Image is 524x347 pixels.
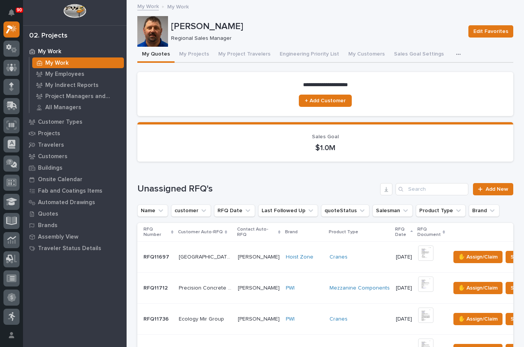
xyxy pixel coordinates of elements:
button: quoteStatus [321,205,369,217]
img: Workspace Logo [63,4,86,18]
p: Contact Auto-RFQ [237,225,276,239]
a: PWI [286,285,295,291]
a: Customer Types [23,116,127,128]
p: RFQ11736 [143,314,170,322]
a: Brands [23,219,127,231]
p: Customers [38,153,68,160]
input: Search [395,183,468,195]
a: My Employees [30,69,127,79]
a: Assembly View [23,231,127,242]
p: RFQ11697 [143,252,171,260]
p: Buildings [38,165,63,172]
button: Salesman [372,205,413,217]
a: Cranes [330,254,348,260]
p: Quotes [38,211,58,218]
a: Travelers [23,139,127,151]
a: Fab and Coatings Items [23,185,127,196]
p: Projects [38,130,60,137]
p: Travelers [38,142,64,149]
p: Automated Drawings [38,199,95,206]
p: Chad Reisenauer [238,252,281,260]
a: Hoist Zone [286,254,313,260]
a: My Work [30,57,127,68]
p: Fab and Coatings Items [38,188,102,195]
a: Projects [23,128,127,139]
p: My Indirect Reports [45,82,99,89]
p: RFQ Date [395,225,409,239]
button: Edit Favorites [468,25,513,38]
p: RFQ Document [417,225,441,239]
a: + Add Customer [299,95,352,107]
a: Project Managers and Engineers [30,91,127,101]
button: ✋ Assign/Claim [453,282,503,294]
button: Brand [469,205,499,217]
span: Add New [486,187,508,192]
a: Customers [23,151,127,162]
button: Product Type [416,205,466,217]
p: Spokane County Water District #3 [179,252,233,260]
span: ✋ Assign/Claim [458,314,498,324]
p: Ecology Mir Group [179,314,226,322]
p: Customer Types [38,119,82,126]
button: Engineering Priority List [275,47,344,63]
p: Assembly View [38,234,78,241]
p: Onsite Calendar [38,176,82,183]
span: + Add Customer [305,98,346,103]
span: Edit Favorites [473,27,508,36]
h1: Unassigned RFQ's [137,183,377,195]
a: Automated Drawings [23,196,127,208]
a: Cranes [330,316,348,322]
a: Mezzanine Components [330,285,390,291]
p: Customer Auto-RFQ [178,228,223,236]
div: Notifications90 [10,9,20,21]
a: My Indirect Reports [30,80,127,90]
span: ✋ Assign/Claim [458,283,498,293]
button: My Project Travelers [214,47,275,63]
div: 02. Projects [29,32,68,40]
p: 90 [17,7,22,13]
button: RFQ Date [214,205,255,217]
p: Traveler Status Details [38,245,101,252]
a: Quotes [23,208,127,219]
a: PWI [286,316,295,322]
button: ✋ Assign/Claim [453,313,503,325]
p: Ryan Thomas [238,314,281,322]
p: [DATE] [396,254,412,260]
a: Buildings [23,162,127,173]
p: Brand [285,228,298,236]
button: My Customers [344,47,389,63]
p: My Work [45,60,69,67]
p: My Work [38,48,61,55]
p: My Employees [45,71,84,78]
a: All Managers [30,102,127,113]
p: RFQ11712 [143,283,169,291]
a: My Work [137,2,159,10]
a: Onsite Calendar [23,173,127,185]
p: Brands [38,222,58,229]
button: Notifications [3,5,20,21]
p: My Work [167,2,189,10]
span: ✋ Assign/Claim [458,252,498,262]
button: Name [137,205,168,217]
button: customer [171,205,211,217]
p: [DATE] [396,285,412,291]
span: Sales Goal [312,134,339,139]
button: Last Followed Up [258,205,318,217]
a: Traveler Status Details [23,242,127,254]
a: My Work [23,46,127,57]
p: Jerry Sorrentino [238,283,281,291]
p: Project Managers and Engineers [45,93,121,100]
button: ✋ Assign/Claim [453,251,503,263]
button: Sales Goal Settings [389,47,448,63]
button: My Quotes [137,47,175,63]
p: All Managers [45,104,81,111]
p: $1.0M [147,143,504,152]
p: [PERSON_NAME] [171,21,462,32]
button: My Projects [175,47,214,63]
a: Add New [473,183,513,195]
p: [DATE] [396,316,412,322]
p: Precision Concrete of Florida [179,283,233,291]
p: Product Type [329,228,358,236]
p: RFQ Number [143,225,169,239]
